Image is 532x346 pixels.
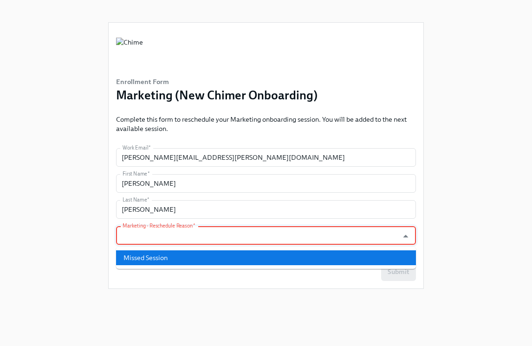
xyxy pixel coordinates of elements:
img: Chime [116,38,143,65]
h6: Enrollment Form [116,77,318,87]
li: Missed Session [116,250,416,265]
button: Close [398,229,413,243]
p: Complete this form to reschedule your Marketing onboarding session. You will be added to the next... [116,115,416,133]
h3: Marketing (New Chimer Onboarding) [116,87,318,104]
